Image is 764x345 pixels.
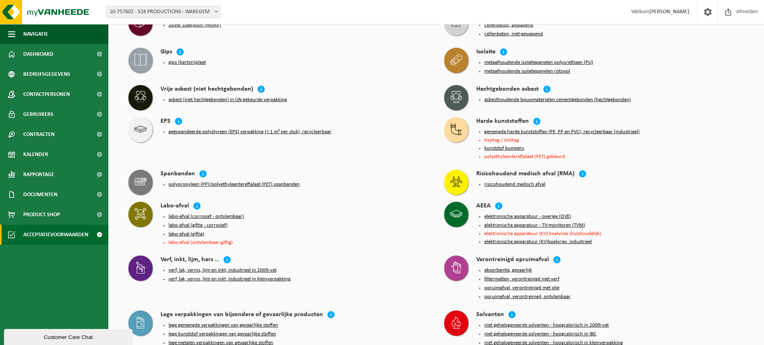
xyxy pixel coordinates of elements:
[476,48,496,57] h4: Isolatie
[484,322,609,329] button: niet gehalogeneerde solventen - hoogcalorisch in 200lt-vat
[161,170,195,179] h4: Spanbanden
[484,59,593,66] button: metaalhoudende isolatiepanelen polyurethaan (PU)
[169,276,291,282] button: verf, lak, vernis, lijm en inkt, industrieel in kleinverpakking
[649,9,689,15] strong: [PERSON_NAME]
[484,213,571,220] button: elektronische apparatuur - overige (OVE)
[169,129,331,135] button: geëxpandeerde polystyreen (EPS) verpakking (< 1 m² per stuk), recycleerbaar
[23,144,48,164] span: Kalender
[484,294,571,300] button: opruimafval, verontreinigd, ontvlambaar
[161,117,171,126] h4: EPS
[484,276,559,282] button: filtermatten, verontreinigd met verf
[484,31,543,37] button: cellenbeton, niet-gewapend
[484,68,570,75] button: metaalhoudende isolatiepanelen rotswol
[23,225,88,245] span: Acceptatievoorwaarden
[484,154,744,159] li: polyethyleentereftalaat (PET) gekleurd
[169,181,300,188] button: polypropyleen (PP)/polyethyleentereftalaat (PET) spanbanden
[106,6,221,18] span: 10-757802 - 528 PRODUCTIONS - WAREGEM
[484,145,524,152] button: kunststof bumpers
[484,222,585,229] button: elektronische apparatuur - TV-monitoren (TVM)
[23,205,60,225] span: Product Shop
[161,256,219,265] h4: Verf, inkt, lijm, hars …
[23,24,48,44] span: Navigatie
[476,202,491,211] h4: AEEA
[4,327,134,345] iframe: chat widget
[161,85,253,94] h4: Vrije asbest (niet hechtgebonden)
[169,331,276,337] button: lege kunststof verpakkingen van gevaarlijke stoffen
[484,285,559,291] button: opruimafval, verontreinigd met olie
[476,170,575,179] h4: Risicohoudend medisch afval (RMA)
[484,138,744,143] li: KeyKeg / UniKeg
[161,202,189,211] h4: Labo-afval
[169,267,276,274] button: verf, lak, vernis, lijm en inkt, industrieel in 200lt-vat
[484,331,596,337] button: niet gehalogeneerde solventen - hoogcalorisch in IBC
[23,64,70,84] span: Bedrijfsgegevens
[23,84,70,104] span: Contactpersonen
[23,185,57,205] span: Documenten
[23,164,54,185] span: Rapportage
[169,222,228,229] button: labo-afval (giftig - corrosief)
[169,231,204,237] button: labo-afval (giftig)
[484,181,545,188] button: risicohoudend medisch afval
[169,97,287,103] button: asbest (niet hechtgebonden) in UN gekeurde verpakking
[169,213,244,220] button: labo-afval (corrosief - ontvlambaar)
[484,22,533,28] button: cellenbeton, gewapend
[23,44,53,64] span: Dashboard
[484,267,532,274] button: absorbentia, gevaarlijk
[106,6,220,18] span: 10-757802 - 528 PRODUCTIONS - WAREGEM
[476,310,504,320] h4: Solventen
[476,117,529,126] h4: Harde kunststoffen
[23,104,53,124] span: Gebruikers
[476,256,549,265] h4: Verontreinigd opruimafval
[161,310,323,320] h4: Lege verpakkingen van bijzondere of gevaarlijke producten
[169,322,278,329] button: lege gemengde verpakkingen van gevaarlijke stoffen
[484,97,631,103] button: asbesthoudende bouwmaterialen cementgebonden (hechtgebonden)
[484,231,744,236] li: elektronische apparatuur (KV) koelvries (huishoudelijk)
[476,85,539,94] h4: Hechtgebonden asbest
[169,59,206,66] button: gips (karton)plaat
[161,48,172,57] h4: Gips
[23,124,55,144] span: Contracten
[169,22,221,28] button: zuiver steenpuin (HMRP)
[484,239,592,245] button: elektronische apparatuur (KV)koelvries, industrieel
[169,240,428,245] li: labo-afval (ontvlambaar-giftig)
[484,129,640,135] button: gemengde harde kunststoffen (PE, PP en PVC), recycleerbaar (industrieel)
